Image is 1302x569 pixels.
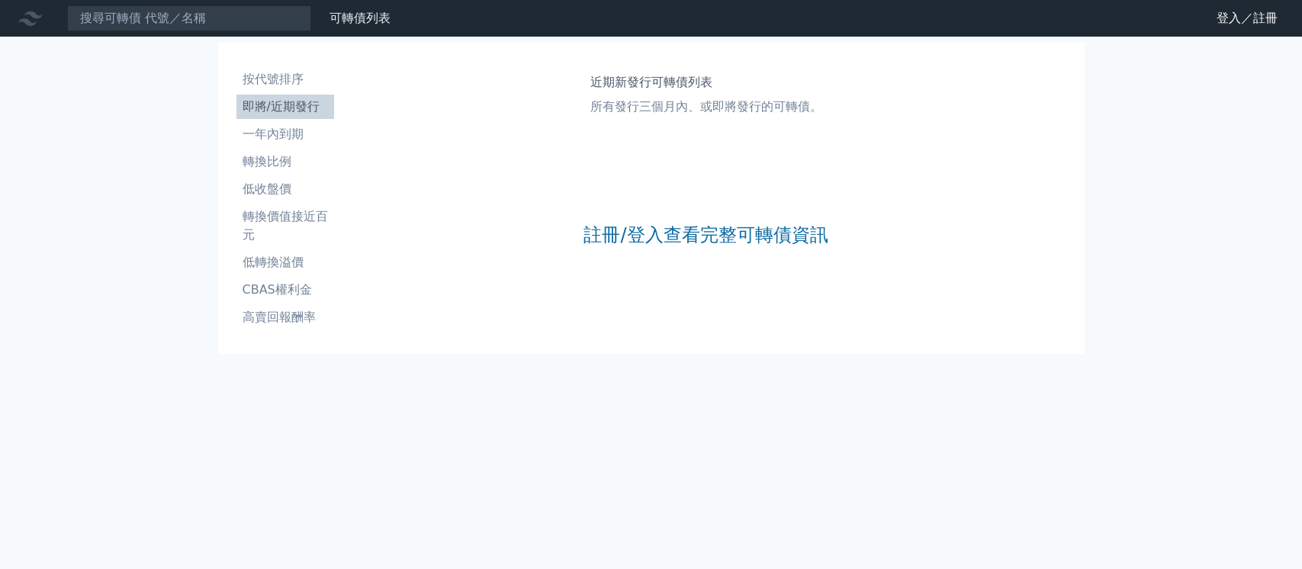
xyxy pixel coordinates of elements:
li: 按代號排序 [236,70,334,88]
a: 低收盤價 [236,177,334,201]
li: CBAS權利金 [236,281,334,299]
li: 一年內到期 [236,125,334,143]
a: 轉換比例 [236,149,334,174]
a: 一年內到期 [236,122,334,146]
li: 即將/近期發行 [236,98,334,116]
a: 高賣回報酬率 [236,305,334,330]
a: 可轉債列表 [330,11,391,25]
p: 所有發行三個月內、或即將發行的可轉債。 [590,98,822,116]
li: 高賣回報酬率 [236,308,334,326]
a: 轉換價值接近百元 [236,204,334,247]
h1: 近期新發行可轉債列表 [590,73,822,92]
a: 按代號排序 [236,67,334,92]
li: 低轉換溢價 [236,253,334,272]
li: 低收盤價 [236,180,334,198]
a: 即將/近期發行 [236,95,334,119]
a: CBAS權利金 [236,278,334,302]
a: 低轉換溢價 [236,250,334,275]
a: 登入／註冊 [1204,6,1290,31]
li: 轉換價值接近百元 [236,207,334,244]
a: 註冊/登入查看完整可轉債資訊 [583,223,828,247]
li: 轉換比例 [236,153,334,171]
input: 搜尋可轉債 代號／名稱 [67,5,311,31]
